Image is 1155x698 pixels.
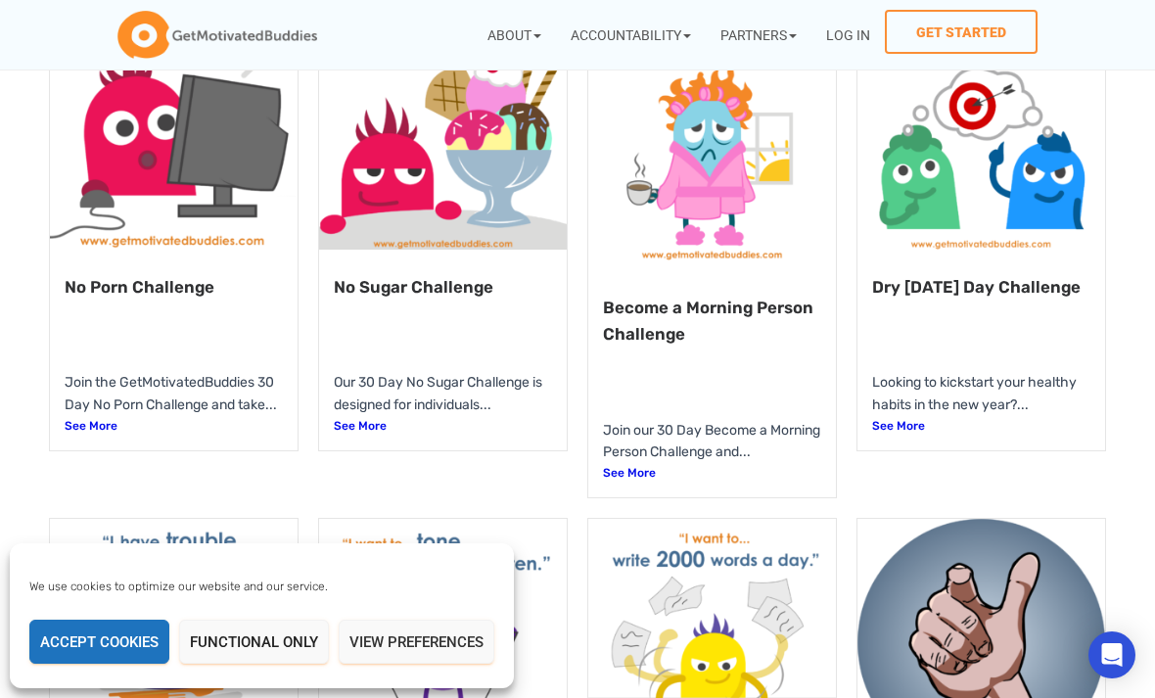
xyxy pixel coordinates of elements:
[556,10,706,60] a: Accountability
[179,620,329,664] button: Functional only
[811,10,885,60] a: Log In
[334,417,552,436] a: See More
[334,372,552,416] p: Our 30 Day No Sugar Challenge is designed for individuals...
[319,23,567,250] img: no sugar challenge
[603,298,813,344] a: Become a Morning Person Challenge
[65,277,214,297] a: No Porn Challenge
[872,417,1090,436] a: See More
[857,23,1105,250] img: dry january challenge
[334,277,493,297] a: No Sugar Challenge
[50,23,298,250] img: nofap-challenge
[588,23,836,270] img: become a morning person challenge
[603,420,821,464] p: Join our 30 Day Become a Morning Person Challenge and...
[706,10,811,60] a: Partners
[65,372,283,416] p: Join the GetMotivatedBuddies 30 Day No Porn Challenge and take...
[473,10,556,60] a: About
[603,464,821,483] a: See More
[117,11,317,60] img: GetMotivatedBuddies
[29,578,439,595] div: We use cookies to optimize our website and our service.
[1088,631,1135,678] div: Open Intercom Messenger
[339,620,494,664] button: View preferences
[885,10,1038,54] a: Get Started
[29,620,169,664] button: Accept cookies
[65,417,283,436] a: See More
